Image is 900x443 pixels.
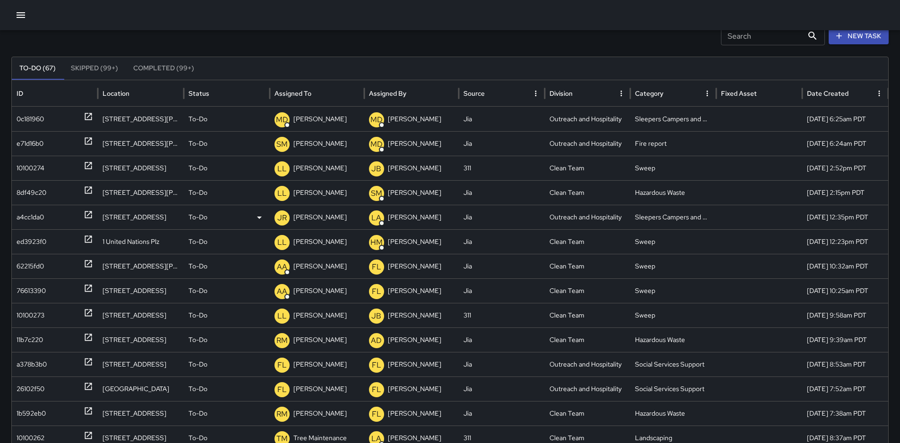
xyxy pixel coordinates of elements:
p: SM [371,188,382,199]
div: 10/6/2025, 2:15pm PDT [802,180,888,205]
p: To-Do [189,107,207,131]
button: To-Do (67) [12,57,63,80]
p: JR [277,212,287,224]
div: Outreach and Hospitality [545,376,631,401]
p: FL [372,384,381,395]
p: RM [276,409,288,420]
div: 10/7/2025, 6:25am PDT [802,107,888,131]
div: Hazardous Waste [630,327,716,352]
p: To-Do [189,156,207,180]
p: [PERSON_NAME] [388,181,441,205]
div: 10/6/2025, 8:53am PDT [802,352,888,376]
p: [PERSON_NAME] [388,401,441,426]
button: Completed (99+) [126,57,202,80]
p: MD [276,114,288,125]
div: 12 10th Street [98,327,184,352]
div: Jia [459,278,545,303]
p: LL [277,310,287,322]
div: Assigned By [369,89,406,98]
div: Clean Team [545,254,631,278]
p: FL [372,286,381,297]
div: 10/6/2025, 10:25am PDT [802,278,888,303]
div: Jia [459,327,545,352]
p: [PERSON_NAME] [388,352,441,376]
div: 68 12th Street [98,352,184,376]
div: Jia [459,205,545,229]
div: Hazardous Waste [630,401,716,426]
p: HM [370,237,383,248]
div: 690 Van Ness Avenue [98,180,184,205]
div: Outreach and Hospitality [545,205,631,229]
div: e71d16b0 [17,132,43,156]
div: Jia [459,401,545,426]
p: To-Do [189,230,207,254]
div: 679 Golden Gate Avenue [98,156,184,180]
button: Source column menu [529,87,542,100]
div: 26102f50 [17,377,44,401]
div: Fire report [630,131,716,156]
div: 11b7c220 [17,328,43,352]
div: Jia [459,229,545,254]
p: [PERSON_NAME] [293,303,347,327]
div: Outreach and Hospitality [545,352,631,376]
p: AD [371,335,382,346]
p: MD [370,114,383,125]
p: [PERSON_NAME] [388,107,441,131]
div: Sleepers Campers and Loiterers [630,107,716,131]
p: [PERSON_NAME] [388,254,441,278]
p: LL [277,237,287,248]
div: 10/7/2025, 6:24am PDT [802,131,888,156]
div: 295 Fell Street [98,278,184,303]
div: ID [17,89,23,98]
p: JB [371,310,381,322]
div: a378b3b0 [17,352,47,376]
div: 1b592eb0 [17,401,46,426]
div: Clean Team [545,401,631,426]
p: [PERSON_NAME] [388,279,441,303]
p: [PERSON_NAME] [293,328,347,352]
div: 10/6/2025, 2:52pm PDT [802,156,888,180]
div: Sweep [630,303,716,327]
p: AA [277,261,287,273]
div: 8df49c20 [17,181,46,205]
p: [PERSON_NAME] [388,230,441,254]
p: MD [370,139,383,150]
p: [PERSON_NAME] [293,352,347,376]
div: 1 United Nations Plz [98,229,184,254]
button: Category column menu [701,87,714,100]
div: Sweep [630,229,716,254]
p: To-Do [189,205,207,229]
p: To-Do [189,279,207,303]
p: To-Do [189,132,207,156]
p: [PERSON_NAME] [293,401,347,426]
div: 10/6/2025, 7:38am PDT [802,401,888,426]
div: Sleepers Campers and Loiterers [630,205,716,229]
div: 10/6/2025, 12:35pm PDT [802,205,888,229]
div: Sweep [630,254,716,278]
p: [PERSON_NAME] [388,377,441,401]
div: 135 Van Ness Avenue [98,107,184,131]
div: Clean Team [545,278,631,303]
div: 10/6/2025, 10:32am PDT [802,254,888,278]
p: SM [276,139,288,150]
p: To-Do [189,401,207,426]
div: Date Created [807,89,849,98]
p: To-Do [189,377,207,401]
div: Clean Team [545,327,631,352]
div: Assigned To [274,89,311,98]
div: a4cc1da0 [17,205,44,229]
p: [PERSON_NAME] [388,156,441,180]
div: Status [189,89,209,98]
button: Division column menu [615,87,628,100]
div: Jia [459,180,545,205]
div: Sweep [630,278,716,303]
p: [PERSON_NAME] [293,377,347,401]
button: New Task [829,27,889,45]
div: Clean Team [545,229,631,254]
button: Date Created column menu [873,87,886,100]
div: Sweep [630,156,716,180]
div: 10100273 [17,303,44,327]
div: Clean Team [545,180,631,205]
p: [PERSON_NAME] [293,279,347,303]
p: FL [372,409,381,420]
